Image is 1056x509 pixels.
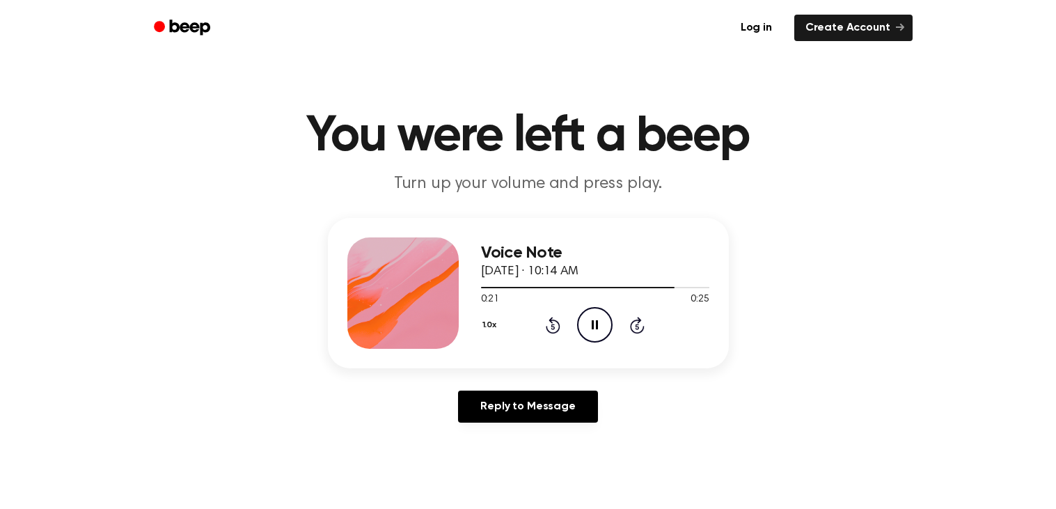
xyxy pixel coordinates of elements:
[261,173,796,196] p: Turn up your volume and press play.
[794,15,913,41] a: Create Account
[481,313,502,337] button: 1.0x
[481,265,578,278] span: [DATE] · 10:14 AM
[691,292,709,307] span: 0:25
[144,15,223,42] a: Beep
[481,292,499,307] span: 0:21
[172,111,885,162] h1: You were left a beep
[458,391,597,423] a: Reply to Message
[727,12,786,44] a: Log in
[481,244,709,263] h3: Voice Note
